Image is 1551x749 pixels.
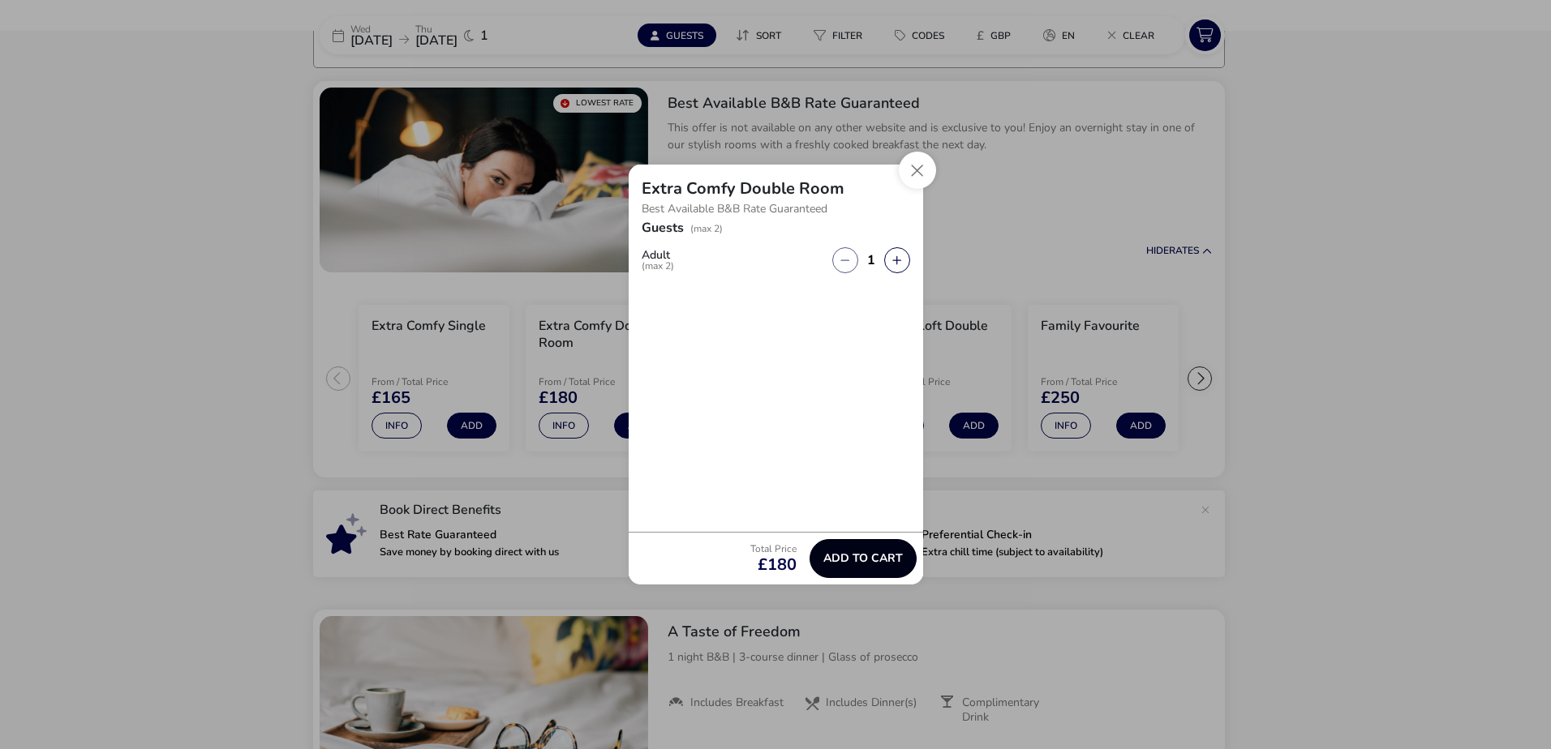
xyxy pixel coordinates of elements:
[750,557,797,573] span: £180
[642,178,844,199] h2: Extra Comfy Double Room
[750,544,797,554] p: Total Price
[823,552,903,564] span: Add to cart
[810,539,917,578] button: Add to cart
[642,219,684,256] h2: Guests
[642,250,687,271] label: Adult
[642,197,910,221] p: Best Available B&B Rate Guaranteed
[899,152,936,189] button: Close
[642,261,674,271] span: (max 2)
[690,222,723,235] span: (max 2)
